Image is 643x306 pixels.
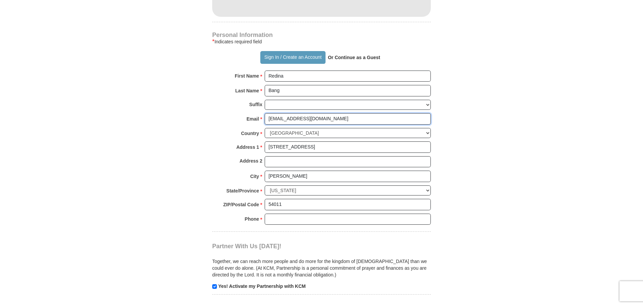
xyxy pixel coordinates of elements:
[241,129,259,138] strong: Country
[239,156,262,166] strong: Address 2
[245,214,259,224] strong: Phone
[250,172,259,181] strong: City
[212,258,431,278] p: Together, we can reach more people and do more for the kingdom of [DEMOGRAPHIC_DATA] than we coul...
[249,100,262,109] strong: Suffix
[236,142,259,152] strong: Address 1
[218,283,306,289] strong: Yes! Activate my Partnership with KCM
[223,200,259,209] strong: ZIP/Postal Code
[212,243,281,250] span: Partner With Us [DATE]!
[226,186,259,195] strong: State/Province
[235,71,259,81] strong: First Name
[235,86,259,95] strong: Last Name
[328,55,380,60] strong: Or Continue as a Guest
[212,38,431,46] div: Indicates required field
[247,114,259,124] strong: Email
[260,51,325,64] button: Sign In / Create an Account
[212,32,431,38] h4: Personal Information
